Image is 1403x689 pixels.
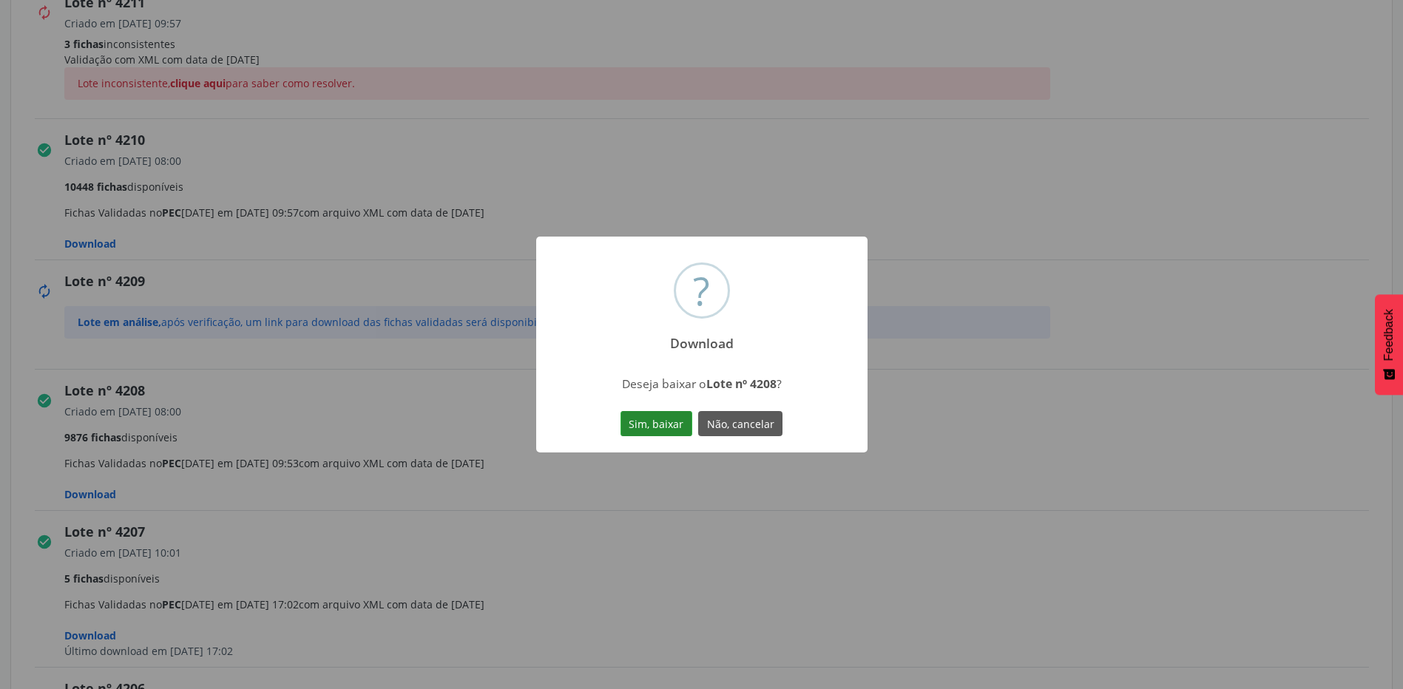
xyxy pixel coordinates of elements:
[1375,294,1403,395] button: Feedback - Mostrar pesquisa
[1382,309,1396,361] span: Feedback
[698,411,782,436] button: Não, cancelar
[657,325,746,351] h2: Download
[693,265,710,316] div: ?
[571,376,832,392] div: Deseja baixar o ?
[621,411,692,436] button: Sim, baixar
[706,376,777,392] strong: Lote nº 4208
